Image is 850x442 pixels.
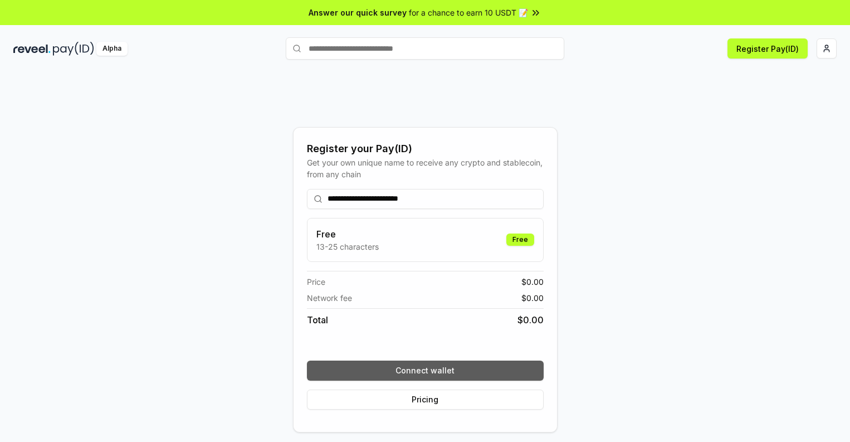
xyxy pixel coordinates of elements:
[727,38,808,59] button: Register Pay(ID)
[307,292,352,304] span: Network fee
[506,234,534,246] div: Free
[517,313,544,327] span: $ 0.00
[316,227,379,241] h3: Free
[307,141,544,157] div: Register your Pay(ID)
[53,42,94,56] img: pay_id
[307,390,544,410] button: Pricing
[96,42,128,56] div: Alpha
[521,292,544,304] span: $ 0.00
[13,42,51,56] img: reveel_dark
[521,276,544,288] span: $ 0.00
[307,276,325,288] span: Price
[307,361,544,381] button: Connect wallet
[316,241,379,252] p: 13-25 characters
[309,7,407,18] span: Answer our quick survey
[307,313,328,327] span: Total
[409,7,528,18] span: for a chance to earn 10 USDT 📝
[307,157,544,180] div: Get your own unique name to receive any crypto and stablecoin, from any chain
